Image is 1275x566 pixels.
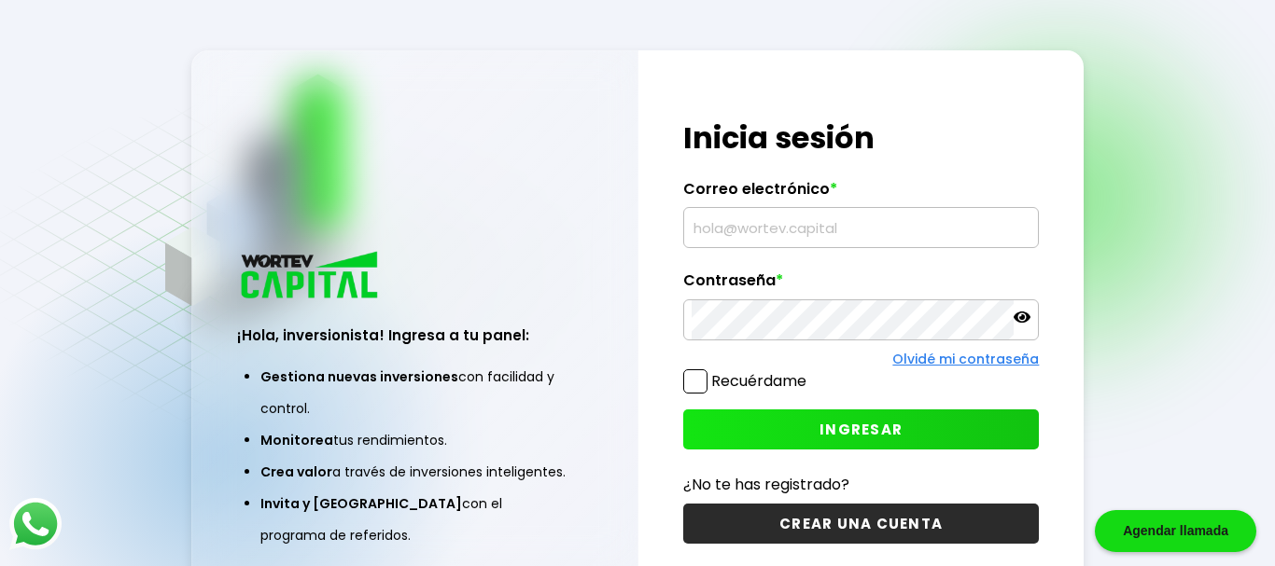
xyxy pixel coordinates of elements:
[260,488,570,551] li: con el programa de referidos.
[683,409,1040,449] button: INGRESAR
[9,498,62,550] img: logos_whatsapp-icon.242b2217.svg
[260,431,333,449] span: Monitorea
[260,367,458,386] span: Gestiona nuevas inversiones
[260,361,570,424] li: con facilidad y control.
[237,324,594,346] h3: ¡Hola, inversionista! Ingresa a tu panel:
[683,473,1040,544] a: ¿No te has registrado?CREAR UNA CUENTA
[683,271,1040,299] label: Contraseña
[260,494,462,513] span: Invita y [GEOGRAPHIC_DATA]
[1095,510,1256,552] div: Agendar llamada
[683,180,1040,208] label: Correo electrónico
[892,350,1039,368] a: Olvidé mi contraseña
[683,473,1040,496] p: ¿No te has registrado?
[683,116,1040,160] h1: Inicia sesión
[260,462,332,481] span: Crea valor
[692,208,1031,247] input: hola@wortev.capital
[820,420,903,439] span: INGRESAR
[711,370,806,392] label: Recuérdame
[260,456,570,488] li: a través de inversiones inteligentes.
[683,504,1040,544] button: CREAR UNA CUENTA
[260,424,570,456] li: tus rendimientos.
[237,249,385,304] img: logo_wortev_capital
